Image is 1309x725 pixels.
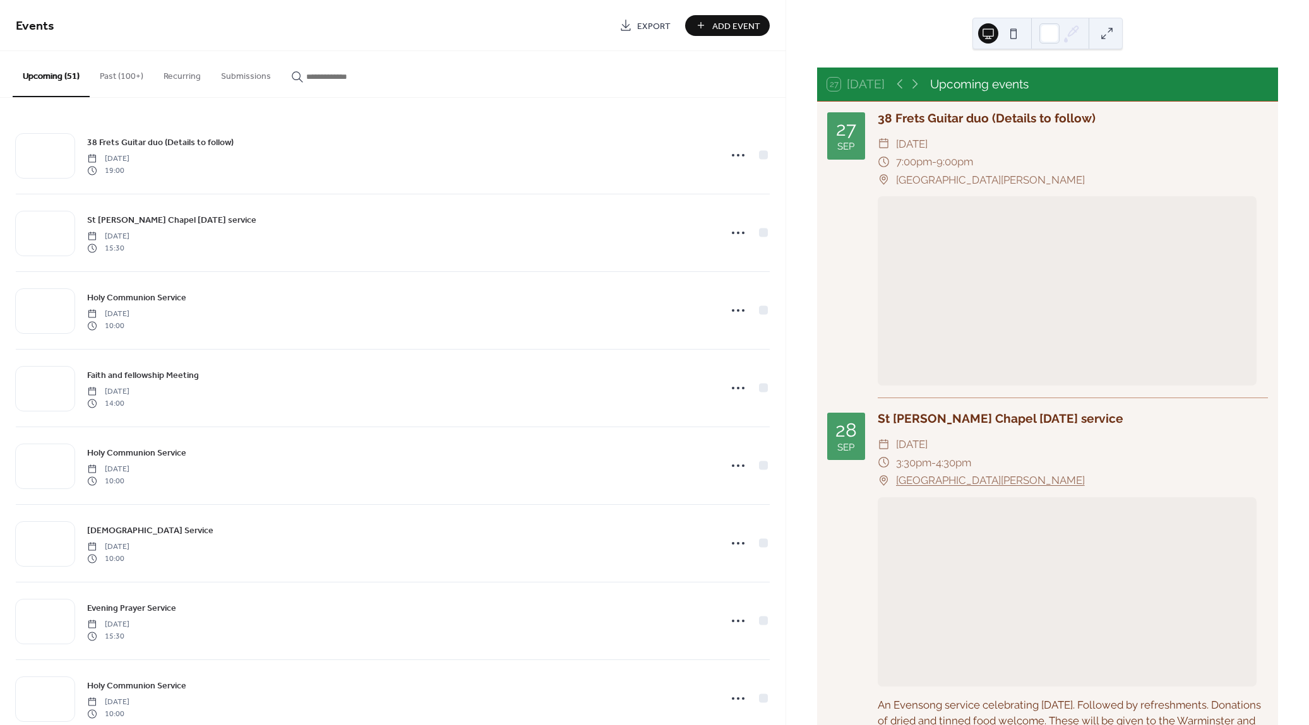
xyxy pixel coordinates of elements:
div: Upcoming events [930,75,1029,93]
div: Sep [837,443,854,452]
span: 10:00 [87,320,129,331]
span: 3:30pm [896,454,931,472]
a: [GEOGRAPHIC_DATA][PERSON_NAME] [896,471,1085,490]
div: ​ [878,435,890,454]
span: - [931,454,936,472]
span: 4:30pm [936,454,971,472]
span: [DATE] [87,309,129,320]
span: 9:00pm [936,153,973,171]
span: 15:30 [87,242,129,254]
span: 38 Frets Guitar duo (Details to follow) [87,136,234,150]
span: Export [637,20,671,33]
div: ​ [878,471,890,490]
span: [DEMOGRAPHIC_DATA] Service [87,524,213,538]
a: St [PERSON_NAME] Chapel [DATE] service [87,213,256,227]
span: 19:00 [87,165,129,176]
button: Add Event [685,15,770,36]
a: Faith and fellowship Meeting [87,368,199,382]
span: [DATE] [87,697,129,708]
a: Holy Communion Service [87,290,186,305]
a: Evening Prayer Service [87,601,176,615]
span: Holy Communion Service [87,680,186,693]
span: - [932,153,936,171]
a: [DEMOGRAPHIC_DATA] Service [87,523,213,538]
div: 27 [836,120,856,139]
span: Evening Prayer Service [87,602,176,615]
span: St [PERSON_NAME] Chapel [DATE] service [87,214,256,227]
span: 15:30 [87,630,129,642]
span: [DATE] [87,619,129,630]
span: 10:00 [87,475,129,486]
span: Faith and fellowship Meeting [87,369,199,382]
div: ​ [878,454,890,472]
span: 7:00pm [896,153,932,171]
span: [DATE] [87,541,129,553]
span: Events [16,14,54,38]
button: Submissions [211,51,281,96]
div: St [PERSON_NAME] Chapel [DATE] service [878,410,1268,428]
span: 10:00 [87,553,129,564]
span: Holy Communion Service [87,447,186,460]
span: Add Event [712,20,760,33]
span: [DATE] [896,435,928,454]
span: 14:00 [87,398,129,409]
button: Recurring [153,51,211,96]
div: ​ [878,135,890,153]
div: 28 [835,421,857,440]
span: [DATE] [896,135,928,153]
div: Sep [837,142,854,151]
button: Upcoming (51) [13,51,90,97]
span: [DATE] [87,464,129,475]
span: [GEOGRAPHIC_DATA][PERSON_NAME] [896,171,1085,189]
div: ​ [878,171,890,189]
span: [DATE] [87,231,129,242]
a: Holy Communion Service [87,678,186,693]
a: Holy Communion Service [87,445,186,460]
a: Export [610,15,680,36]
div: ​ [878,153,890,171]
a: 38 Frets Guitar duo (Details to follow) [87,135,234,150]
span: [DATE] [87,153,129,165]
div: 38 Frets Guitar duo (Details to follow) [878,109,1268,127]
button: Past (100+) [90,51,153,96]
span: Holy Communion Service [87,292,186,305]
span: 10:00 [87,708,129,719]
span: [DATE] [87,386,129,398]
